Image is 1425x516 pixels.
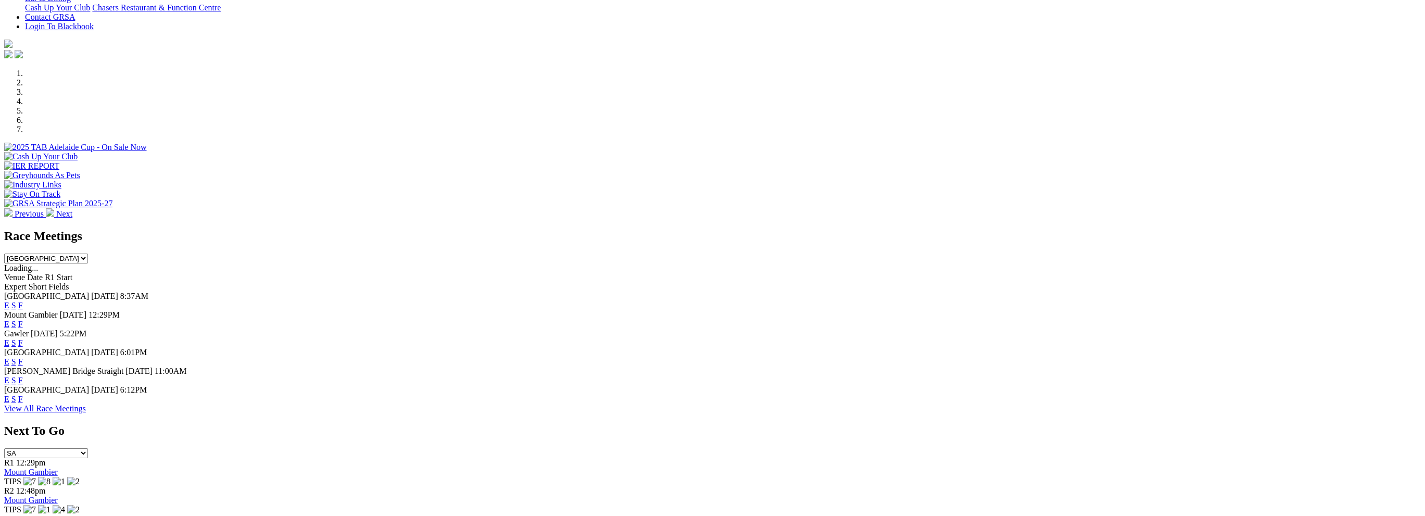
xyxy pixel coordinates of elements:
[16,486,46,495] span: 12:48pm
[4,143,147,152] img: 2025 TAB Adelaide Cup - On Sale Now
[11,301,16,310] a: S
[4,292,89,300] span: [GEOGRAPHIC_DATA]
[25,22,94,31] a: Login To Blackbook
[120,385,147,394] span: 6:12PM
[53,505,65,514] img: 4
[4,171,80,180] img: Greyhounds As Pets
[25,3,1421,12] div: Bar & Dining
[4,348,89,357] span: [GEOGRAPHIC_DATA]
[38,505,51,514] img: 1
[4,505,21,514] span: TIPS
[120,292,148,300] span: 8:37AM
[4,208,12,217] img: chevron-left-pager-white.svg
[4,161,59,171] img: IER REPORT
[4,282,27,291] span: Expert
[4,424,1421,438] h2: Next To Go
[11,395,16,404] a: S
[23,477,36,486] img: 7
[46,209,72,218] a: Next
[53,477,65,486] img: 1
[46,208,54,217] img: chevron-right-pager-white.svg
[18,357,23,366] a: F
[4,310,58,319] span: Mount Gambier
[29,282,47,291] span: Short
[4,320,9,329] a: E
[56,209,72,218] span: Next
[4,338,9,347] a: E
[60,329,87,338] span: 5:22PM
[11,376,16,385] a: S
[91,292,118,300] span: [DATE]
[4,329,29,338] span: Gawler
[125,367,153,375] span: [DATE]
[4,458,14,467] span: R1
[27,273,43,282] span: Date
[38,477,51,486] img: 8
[11,338,16,347] a: S
[11,320,16,329] a: S
[16,458,46,467] span: 12:29pm
[4,50,12,58] img: facebook.svg
[18,376,23,385] a: F
[60,310,87,319] span: [DATE]
[89,310,120,319] span: 12:29PM
[48,282,69,291] span: Fields
[18,395,23,404] a: F
[4,496,58,505] a: Mount Gambier
[92,3,221,12] a: Chasers Restaurant & Function Centre
[4,486,14,495] span: R2
[25,12,75,21] a: Contact GRSA
[155,367,187,375] span: 11:00AM
[91,385,118,394] span: [DATE]
[18,320,23,329] a: F
[18,338,23,347] a: F
[67,477,80,486] img: 2
[31,329,58,338] span: [DATE]
[25,3,90,12] a: Cash Up Your Club
[18,301,23,310] a: F
[4,376,9,385] a: E
[4,209,46,218] a: Previous
[23,505,36,514] img: 7
[4,40,12,48] img: logo-grsa-white.png
[4,229,1421,243] h2: Race Meetings
[4,301,9,310] a: E
[4,263,38,272] span: Loading...
[4,395,9,404] a: E
[4,152,78,161] img: Cash Up Your Club
[4,199,112,208] img: GRSA Strategic Plan 2025-27
[11,357,16,366] a: S
[4,477,21,486] span: TIPS
[45,273,72,282] span: R1 Start
[4,180,61,190] img: Industry Links
[4,367,123,375] span: [PERSON_NAME] Bridge Straight
[67,505,80,514] img: 2
[4,357,9,366] a: E
[4,273,25,282] span: Venue
[15,209,44,218] span: Previous
[4,190,60,199] img: Stay On Track
[91,348,118,357] span: [DATE]
[120,348,147,357] span: 6:01PM
[4,385,89,394] span: [GEOGRAPHIC_DATA]
[4,404,86,413] a: View All Race Meetings
[15,50,23,58] img: twitter.svg
[4,468,58,476] a: Mount Gambier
